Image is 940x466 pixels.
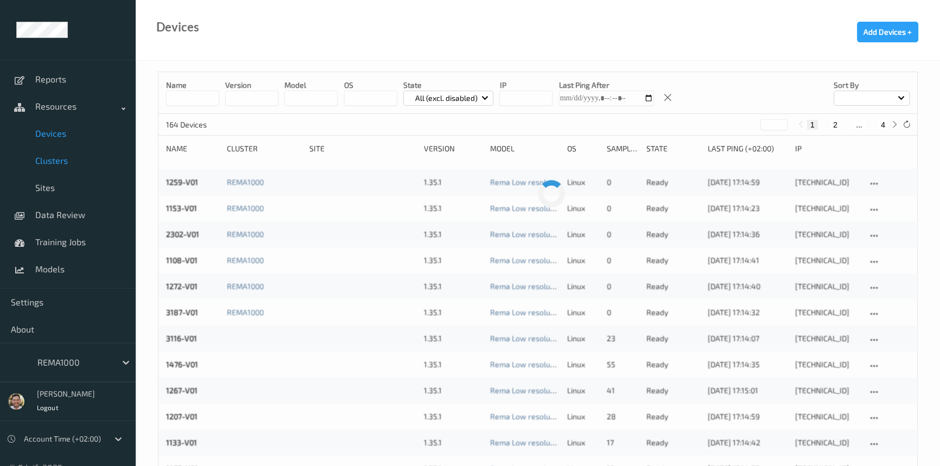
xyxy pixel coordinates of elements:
[166,80,219,91] p: Name
[708,359,788,370] div: [DATE] 17:14:35
[166,438,197,447] a: 1133-V01
[490,308,721,317] a: Rema Low resolution 280_210 [DATE] 22:30 [DATE] 22:30 Auto Save
[807,120,818,130] button: 1
[227,177,264,187] a: REMA1000
[166,143,219,154] div: Name
[795,143,859,154] div: ip
[567,437,599,448] p: linux
[708,385,788,396] div: [DATE] 17:15:01
[795,359,859,370] div: [TECHNICAL_ID]
[567,203,599,214] p: linux
[567,411,599,422] p: linux
[490,203,721,213] a: Rema Low resolution 280_210 [DATE] 22:30 [DATE] 22:30 Auto Save
[607,411,639,422] div: 28
[166,282,198,291] a: 1272-V01
[227,229,264,239] a: REMA1000
[567,385,599,396] p: linux
[708,411,788,422] div: [DATE] 17:14:59
[708,333,788,344] div: [DATE] 17:14:07
[607,359,639,370] div: 55
[853,120,866,130] button: ...
[166,386,198,395] a: 1267-V01
[795,307,859,318] div: [TECHNICAL_ID]
[646,411,700,422] p: ready
[878,120,888,130] button: 4
[559,80,654,91] p: Last Ping After
[708,307,788,318] div: [DATE] 17:14:32
[834,80,910,91] p: Sort by
[424,411,482,422] div: 1.35.1
[166,334,197,343] a: 3116-V01
[490,282,721,291] a: Rema Low resolution 280_210 [DATE] 22:30 [DATE] 22:30 Auto Save
[403,80,494,91] p: State
[424,229,482,240] div: 1.35.1
[567,177,599,188] p: linux
[708,143,788,154] div: Last Ping (+02:00)
[284,80,338,91] p: model
[795,255,859,266] div: [TECHNICAL_ID]
[607,385,639,396] div: 41
[567,333,599,344] p: linux
[795,333,859,344] div: [TECHNICAL_ID]
[646,281,700,292] p: ready
[490,229,721,239] a: Rema Low resolution 280_210 [DATE] 22:30 [DATE] 22:30 Auto Save
[646,203,700,214] p: ready
[857,22,918,42] button: Add Devices +
[227,256,264,265] a: REMA1000
[708,437,788,448] div: [DATE] 17:14:42
[424,281,482,292] div: 1.35.1
[607,307,639,318] div: 0
[490,438,721,447] a: Rema Low resolution 280_210 [DATE] 22:30 [DATE] 22:30 Auto Save
[567,359,599,370] p: linux
[830,120,841,130] button: 2
[424,307,482,318] div: 1.35.1
[607,437,639,448] div: 17
[567,255,599,266] p: linux
[490,177,721,187] a: Rema Low resolution 280_210 [DATE] 22:30 [DATE] 22:30 Auto Save
[424,143,482,154] div: version
[166,177,198,187] a: 1259-V01
[424,255,482,266] div: 1.35.1
[607,203,639,214] div: 0
[424,437,482,448] div: 1.35.1
[166,256,198,265] a: 1108-V01
[646,359,700,370] p: ready
[795,203,859,214] div: [TECHNICAL_ID]
[646,333,700,344] p: ready
[795,281,859,292] div: [TECHNICAL_ID]
[309,143,416,154] div: Site
[708,203,788,214] div: [DATE] 17:14:23
[424,333,482,344] div: 1.35.1
[607,281,639,292] div: 0
[227,143,302,154] div: Cluster
[795,229,859,240] div: [TECHNICAL_ID]
[156,22,199,33] div: Devices
[708,229,788,240] div: [DATE] 17:14:36
[490,412,721,421] a: Rema Low resolution 280_210 [DATE] 22:30 [DATE] 22:30 Auto Save
[567,307,599,318] p: linux
[646,255,700,266] p: ready
[795,411,859,422] div: [TECHNICAL_ID]
[424,359,482,370] div: 1.35.1
[607,255,639,266] div: 0
[607,333,639,344] div: 23
[166,203,197,213] a: 1153-V01
[646,143,700,154] div: State
[166,119,247,130] p: 164 Devices
[166,360,198,369] a: 1476-V01
[344,80,397,91] p: OS
[227,282,264,291] a: REMA1000
[646,229,700,240] p: ready
[424,177,482,188] div: 1.35.1
[646,177,700,188] p: ready
[499,80,552,91] p: IP
[607,143,639,154] div: Samples
[490,334,721,343] a: Rema Low resolution 280_210 [DATE] 22:30 [DATE] 22:30 Auto Save
[708,281,788,292] div: [DATE] 17:14:40
[646,385,700,396] p: ready
[646,307,700,318] p: ready
[490,143,560,154] div: Model
[490,360,721,369] a: Rema Low resolution 280_210 [DATE] 22:30 [DATE] 22:30 Auto Save
[227,308,264,317] a: REMA1000
[166,308,198,317] a: 3187-V01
